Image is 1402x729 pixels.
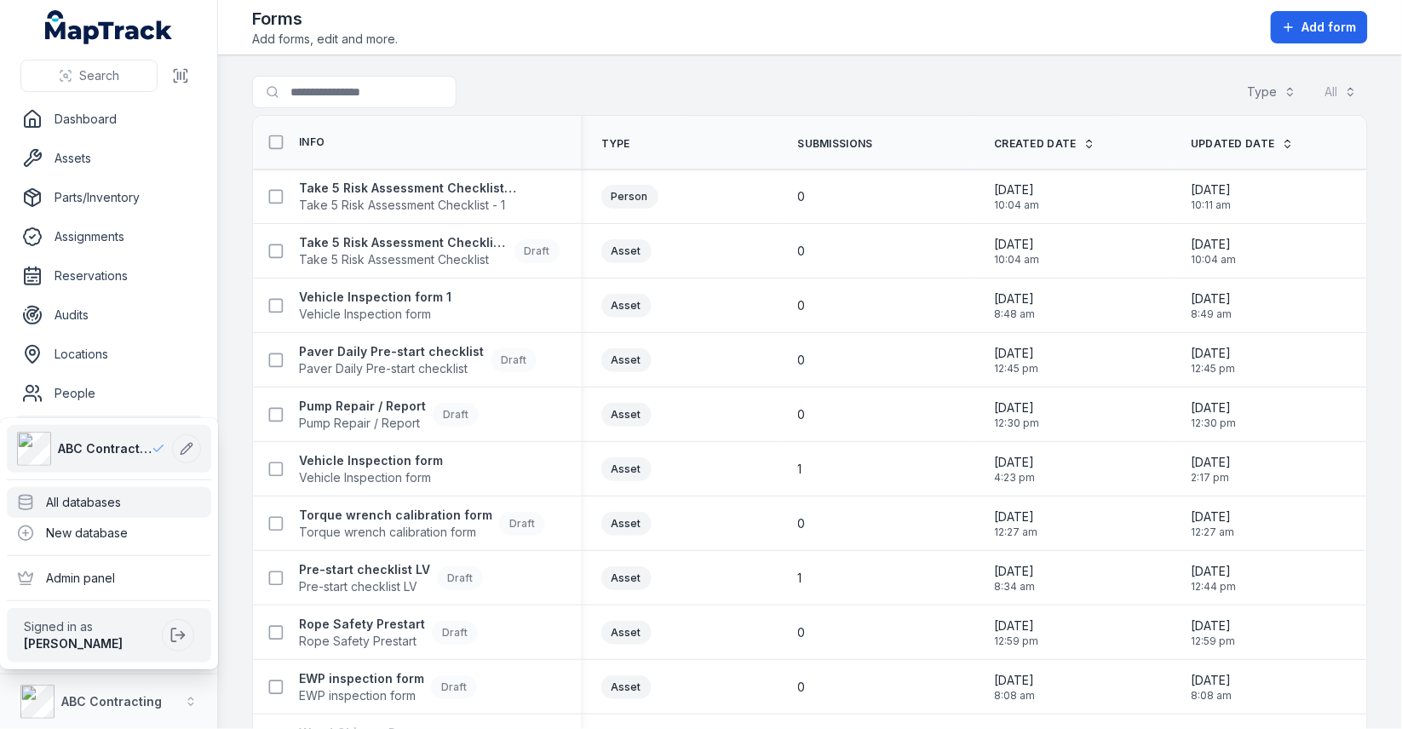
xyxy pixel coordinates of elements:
span: ABC Contracting [58,440,152,457]
div: Admin panel [7,563,211,594]
strong: ABC Contracting [61,694,162,709]
div: All databases [7,487,211,518]
span: Signed in as [24,618,155,635]
strong: [PERSON_NAME] [24,636,123,651]
div: New database [7,518,211,548]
